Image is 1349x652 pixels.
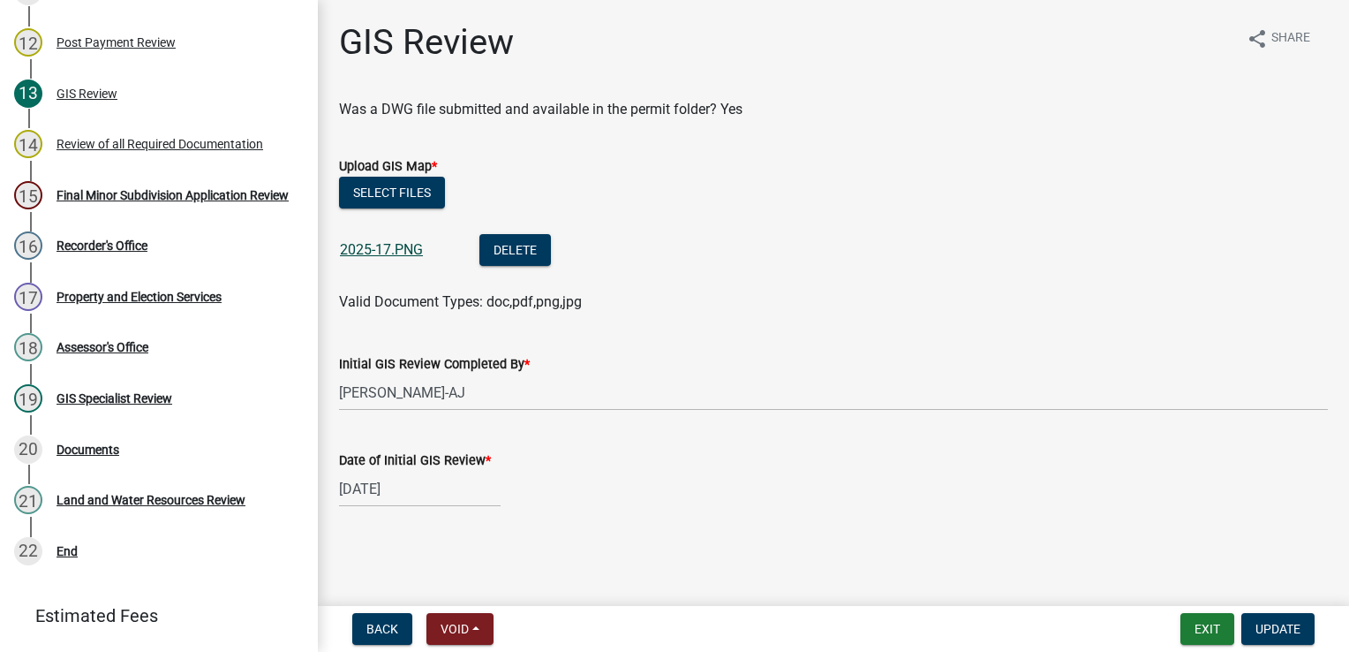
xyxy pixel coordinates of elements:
div: Final Minor Subdivision Application Review [57,189,289,201]
div: 20 [14,436,42,464]
label: Initial GIS Review Completed By [339,359,530,371]
button: Back [352,613,412,645]
p: Was a DWG file submitted and available in the permit folder? Yes [339,99,1328,120]
label: Upload GIS Map [339,161,437,173]
input: mm/dd/yyyy [339,471,501,507]
div: 16 [14,231,42,260]
div: 22 [14,537,42,565]
button: Update [1241,613,1315,645]
a: 2025-17.PNG [340,241,423,258]
i: share [1247,28,1268,49]
button: Void [426,613,494,645]
div: Property and Election Services [57,291,222,303]
button: shareShare [1232,21,1324,56]
label: Date of Initial GIS Review [339,455,491,467]
button: Exit [1180,613,1234,645]
span: Void [441,622,469,636]
h1: GIS Review [339,21,514,64]
span: Valid Document Types: doc,pdf,png,jpg [339,293,582,310]
div: 14 [14,130,42,158]
div: End [57,545,78,557]
span: Back [366,622,398,636]
div: 21 [14,486,42,514]
div: Documents [57,444,119,456]
span: Update [1255,622,1300,636]
div: Post Payment Review [57,36,176,49]
div: GIS Specialist Review [57,392,172,405]
div: 18 [14,333,42,361]
a: Estimated Fees [14,598,290,633]
wm-modal-confirm: Delete Document [479,243,551,260]
div: 12 [14,28,42,57]
div: Assessor's Office [57,341,148,353]
button: Delete [479,234,551,266]
div: 13 [14,80,42,108]
button: Select files [339,177,445,208]
div: Review of all Required Documentation [57,138,263,150]
div: 17 [14,283,42,311]
div: 15 [14,181,42,209]
div: Recorder's Office [57,239,147,252]
span: Share [1271,28,1310,49]
div: Land and Water Resources Review [57,494,245,506]
div: GIS Review [57,87,117,100]
div: 19 [14,384,42,413]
